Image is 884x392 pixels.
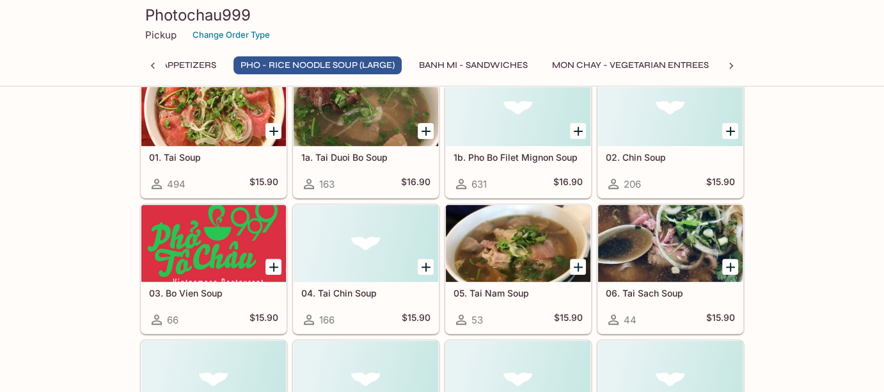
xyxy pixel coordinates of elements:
div: 04. Tai Chin Soup [294,205,438,282]
button: Add 1b. Pho Bo Filet Mignon Soup [570,123,586,139]
h5: $15.90 [706,176,735,192]
button: Add 06. Tai Sach Soup [722,259,738,275]
span: 494 [167,178,185,190]
span: 166 [319,314,335,326]
a: 1b. Pho Bo Filet Mignon Soup631$16.90 [445,69,591,198]
div: 02. Chin Soup [598,69,743,146]
span: 631 [471,178,487,190]
a: 02. Chin Soup206$15.90 [597,69,743,198]
span: 163 [319,178,335,190]
h5: $16.90 [401,176,430,192]
h5: $15.90 [249,312,278,327]
span: 206 [624,178,641,190]
p: Pickup [145,29,177,41]
h5: 1b. Pho Bo Filet Mignon Soup [454,152,583,163]
div: 1b. Pho Bo Filet Mignon Soup [446,69,590,146]
a: 05. Tai Nam Soup53$15.90 [445,204,591,334]
div: 03. Bo Vien Soup [141,205,286,282]
button: Add 03. Bo Vien Soup [265,259,281,275]
h5: 02. Chin Soup [606,152,735,163]
h5: $15.90 [249,176,278,192]
div: 06. Tai Sach Soup [598,205,743,282]
div: 01. Tai Soup [141,69,286,146]
span: 53 [471,314,483,326]
button: Add 01. Tai Soup [265,123,281,139]
button: Change Order Type [187,25,276,45]
h5: 05. Tai Nam Soup [454,288,583,298]
button: Add 04. Tai Chin Soup [418,259,434,275]
h5: $15.90 [402,312,430,327]
span: 66 [167,314,178,326]
button: Banh Mi - Sandwiches [412,56,535,74]
a: 1a. Tai Duoi Bo Soup163$16.90 [293,69,439,198]
a: 03. Bo Vien Soup66$15.90 [141,204,287,334]
button: Pho - Rice Noodle Soup (Large) [233,56,402,74]
h5: $15.90 [554,312,583,327]
h5: 03. Bo Vien Soup [149,288,278,298]
button: Add 02. Chin Soup [722,123,738,139]
h5: 06. Tai Sach Soup [606,288,735,298]
span: 44 [624,314,636,326]
a: 01. Tai Soup494$15.90 [141,69,287,198]
h5: 04. Tai Chin Soup [301,288,430,298]
button: Mon Chay - Vegetarian Entrees [545,56,716,74]
h5: $16.90 [553,176,583,192]
h5: $15.90 [706,312,735,327]
a: 06. Tai Sach Soup44$15.90 [597,204,743,334]
h5: 1a. Tai Duoi Bo Soup [301,152,430,163]
h5: 01. Tai Soup [149,152,278,163]
h3: Photochau999 [145,5,739,25]
button: Khai Vi - Appetizers [114,56,223,74]
button: Add 1a. Tai Duoi Bo Soup [418,123,434,139]
div: 1a. Tai Duoi Bo Soup [294,69,438,146]
button: Add 05. Tai Nam Soup [570,259,586,275]
a: 04. Tai Chin Soup166$15.90 [293,204,439,334]
div: 05. Tai Nam Soup [446,205,590,282]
